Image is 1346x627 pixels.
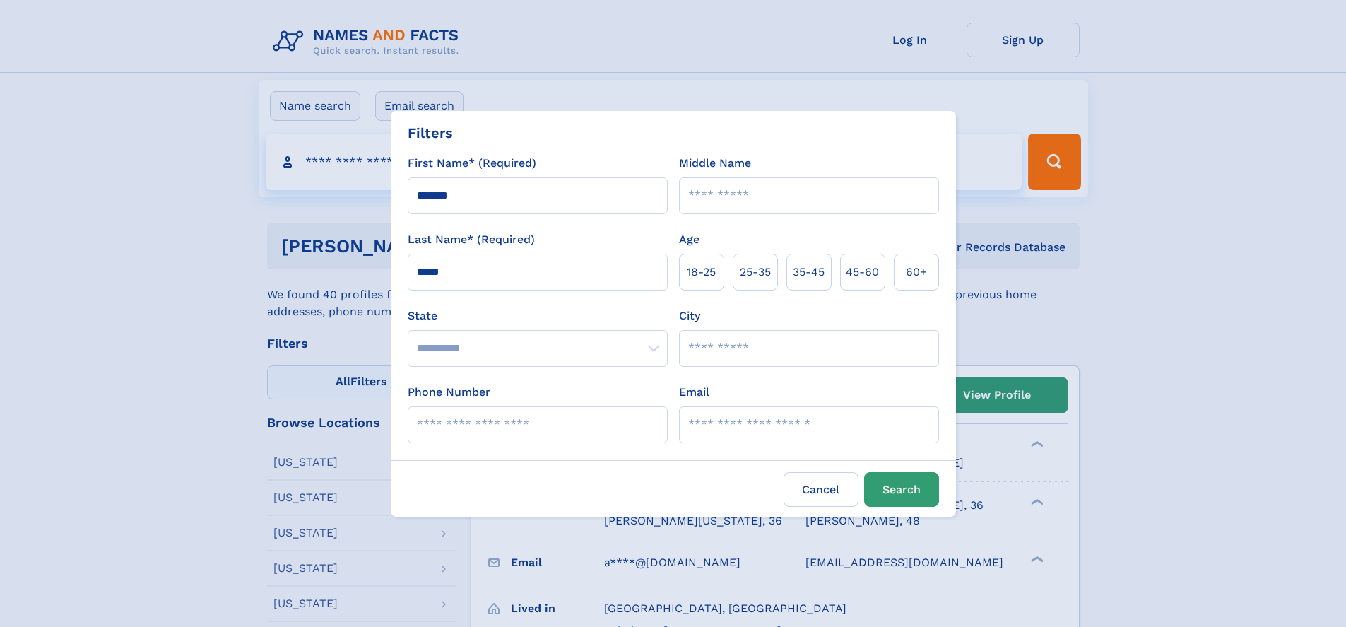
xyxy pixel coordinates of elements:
span: 45‑60 [846,264,879,281]
label: Cancel [784,472,858,507]
label: Phone Number [408,384,490,401]
label: Last Name* (Required) [408,231,535,248]
span: 25‑35 [740,264,771,281]
span: 35‑45 [793,264,825,281]
span: 60+ [906,264,927,281]
button: Search [864,472,939,507]
label: Email [679,384,709,401]
label: Age [679,231,699,248]
label: First Name* (Required) [408,155,536,172]
label: City [679,307,700,324]
label: State [408,307,668,324]
span: 18‑25 [687,264,716,281]
div: Filters [408,122,453,143]
label: Middle Name [679,155,751,172]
